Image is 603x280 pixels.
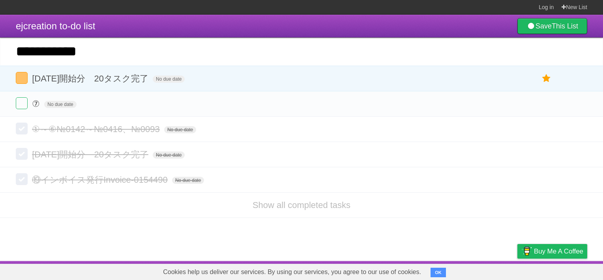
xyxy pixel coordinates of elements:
span: No due date [164,126,196,133]
span: ⑲インボイス発行Invoice-0154490 [32,175,170,185]
span: No due date [172,177,204,184]
a: Developers [438,263,470,278]
label: Done [16,173,28,185]
span: ejcreation to-do list [16,21,95,31]
a: Suggest a feature [537,263,587,278]
label: Star task [539,72,554,85]
button: OK [431,268,446,277]
a: Terms [480,263,498,278]
a: Buy me a coffee [517,244,587,259]
label: Done [16,72,28,84]
span: [DATE]開始分 20タスク完了 [32,74,150,83]
span: ⑦ [32,99,42,109]
label: Done [16,123,28,134]
a: Privacy [507,263,528,278]
span: [DATE]開始分 20タスク完了 [32,149,150,159]
label: Done [16,148,28,160]
b: This List [552,22,578,30]
span: No due date [153,151,185,159]
a: SaveThis List [517,18,587,34]
img: Buy me a coffee [521,244,532,258]
span: Cookies help us deliver our services. By using our services, you agree to our use of cookies. [155,264,429,280]
span: No due date [153,76,185,83]
a: About [412,263,429,278]
span: Buy me a coffee [534,244,583,258]
span: No due date [44,101,76,108]
label: Done [16,97,28,109]
a: Show all completed tasks [253,200,350,210]
span: ①～⑥№0142～№0416、№0093 [32,124,162,134]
